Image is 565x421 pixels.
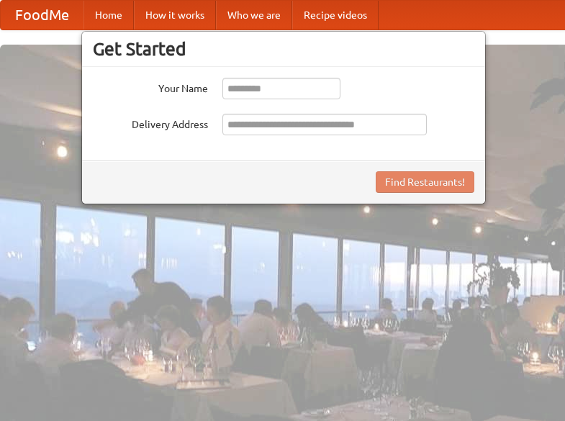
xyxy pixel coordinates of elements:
[83,1,134,30] a: Home
[1,1,83,30] a: FoodMe
[93,78,208,96] label: Your Name
[134,1,216,30] a: How it works
[376,171,474,193] button: Find Restaurants!
[93,114,208,132] label: Delivery Address
[216,1,292,30] a: Who we are
[292,1,379,30] a: Recipe videos
[93,38,474,60] h3: Get Started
